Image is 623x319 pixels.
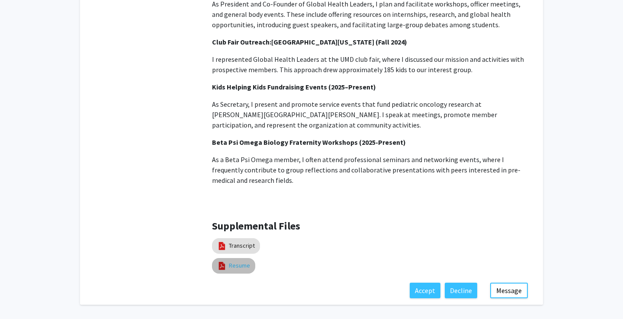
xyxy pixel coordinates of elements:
a: Resume [229,261,250,270]
strong: Clu [212,38,407,46]
span: I represented Global Health Leaders at the UMD club fair, where I discussed our mission and activ... [212,55,525,74]
p: As Secretary, I present and promote service events that fund pediatric oncology research at [PERS... [212,99,530,130]
p: As a Beta Psi Omega member, I often attend professional seminars and networking events, where I f... [212,154,530,185]
button: Message [490,283,528,298]
img: pdf_icon.png [217,241,227,251]
button: Decline [445,283,477,298]
iframe: Chat [6,280,37,313]
a: Transcript [229,241,255,250]
span: [GEOGRAPHIC_DATA][US_STATE] (Fall 2024) [271,38,407,46]
button: Accept [410,283,440,298]
h4: Supplemental Files [212,220,530,233]
strong: Kids Helping Kids Fundraising Events (2025–Present) [212,83,376,91]
img: pdf_icon.png [217,261,227,271]
span: b Fair Outreach: [222,38,271,46]
strong: Beta Psi Omega Biology Fraternity Workshops (2025-Present) [212,138,406,147]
